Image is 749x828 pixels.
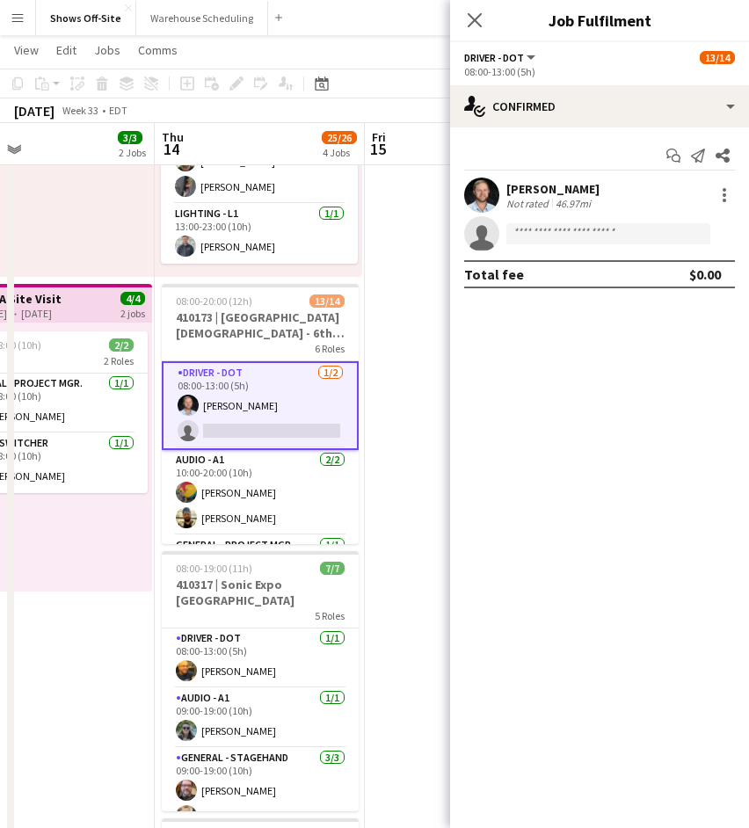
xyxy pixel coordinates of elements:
span: Thu [162,129,184,145]
span: 15 [369,139,386,159]
div: $0.00 [689,265,721,283]
span: Jobs [94,42,120,58]
app-card-role: Audio - A12/210:00-20:00 (10h)[PERSON_NAME][PERSON_NAME] [162,450,359,535]
div: 2 Jobs [119,146,146,159]
span: 3/3 [118,131,142,144]
span: 13/14 [700,51,735,64]
span: Edit [56,42,76,58]
app-card-role: Driver - DOT1/108:00-13:00 (5h)[PERSON_NAME] [162,628,359,688]
div: Total fee [464,265,524,283]
div: 4 Jobs [323,146,356,159]
a: Jobs [87,39,127,62]
span: 6 Roles [315,342,345,355]
span: 13/14 [309,294,345,308]
span: 08:00-20:00 (12h) [176,294,252,308]
app-card-role: Lighting - L11/113:00-23:00 (10h)[PERSON_NAME] [161,204,358,264]
span: 4/4 [120,292,145,305]
h3: Job Fulfilment [450,9,749,32]
div: Not rated [506,197,552,210]
a: Comms [131,39,185,62]
span: 2/2 [109,338,134,352]
div: 08:00-13:00 (5h) [464,65,735,78]
span: 25/26 [322,131,357,144]
span: Week 33 [58,104,102,117]
h3: 410173 | [GEOGRAPHIC_DATA][DEMOGRAPHIC_DATA] - 6th Grade Fall Camp FFA 2025 [162,309,359,341]
span: 14 [159,139,184,159]
a: View [7,39,46,62]
span: Driver - DOT [464,51,524,64]
app-card-role: Driver - DOT1/208:00-13:00 (5h)[PERSON_NAME] [162,361,359,450]
app-job-card: 08:00-20:00 (12h)13/14410173 | [GEOGRAPHIC_DATA][DEMOGRAPHIC_DATA] - 6th Grade Fall Camp FFA 2025... [162,284,359,544]
span: 08:00-19:00 (11h) [176,562,252,575]
button: Shows Off-Site [36,1,136,35]
button: Driver - DOT [464,51,538,64]
div: 46.97mi [552,197,594,210]
app-job-card: 08:00-19:00 (11h)7/7410317 | Sonic Expo [GEOGRAPHIC_DATA]5 RolesDriver - DOT1/108:00-13:00 (5h)[P... [162,551,359,811]
span: 2 Roles [104,354,134,367]
div: [DATE] [14,102,55,120]
span: 5 Roles [315,609,345,622]
div: [PERSON_NAME] [506,181,600,197]
div: EDT [109,104,127,117]
span: Comms [138,42,178,58]
div: Confirmed [450,85,749,127]
div: 2 jobs [120,305,145,320]
span: Fri [372,129,386,145]
span: View [14,42,39,58]
h3: 410317 | Sonic Expo [GEOGRAPHIC_DATA] [162,577,359,608]
button: Warehouse Scheduling [136,1,268,35]
app-card-role: General - Project Mgr.1/1 [162,535,359,595]
span: 7/7 [320,562,345,575]
app-card-role: Audio - A11/109:00-19:00 (10h)[PERSON_NAME] [162,688,359,748]
a: Edit [49,39,84,62]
